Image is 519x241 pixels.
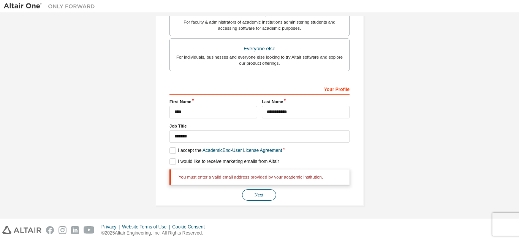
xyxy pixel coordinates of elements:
[172,224,209,230] div: Cookie Consent
[84,226,95,234] img: youtube.svg
[71,226,79,234] img: linkedin.svg
[169,99,257,105] label: First Name
[174,54,345,66] div: For individuals, businesses and everyone else looking to try Altair software and explore our prod...
[4,2,99,10] img: Altair One
[46,226,54,234] img: facebook.svg
[203,148,282,153] a: Academic End-User License Agreement
[262,99,350,105] label: Last Name
[101,230,209,236] p: © 2025 Altair Engineering, Inc. All Rights Reserved.
[122,224,172,230] div: Website Terms of Use
[174,19,345,31] div: For faculty & administrators of academic institutions administering students and accessing softwa...
[242,189,276,201] button: Next
[169,158,279,165] label: I would like to receive marketing emails from Altair
[101,224,122,230] div: Privacy
[169,169,350,185] div: You must enter a valid email address provided by your academic institution.
[169,147,282,154] label: I accept the
[59,226,66,234] img: instagram.svg
[174,43,345,54] div: Everyone else
[169,123,350,129] label: Job Title
[169,83,350,95] div: Your Profile
[2,226,41,234] img: altair_logo.svg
